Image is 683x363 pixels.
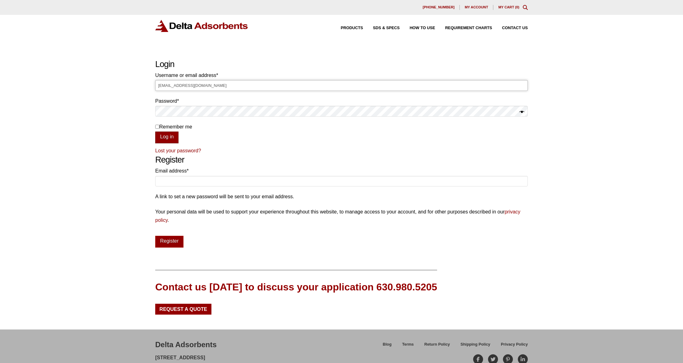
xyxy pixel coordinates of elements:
[341,26,363,30] span: Products
[155,148,201,153] a: Lost your password?
[155,132,179,143] button: Log in
[363,26,400,30] a: SDS & SPECS
[155,59,528,69] h2: Login
[155,304,211,314] a: Request a Quote
[155,192,528,201] p: A link to set a new password will be sent to your email address.
[495,341,528,352] a: Privacy Policy
[155,167,528,175] label: Email address
[155,125,159,129] input: Remember me
[498,5,519,9] a: My Cart (0)
[519,108,524,117] button: Show password
[400,26,435,30] a: How to Use
[465,6,488,9] span: My account
[160,307,207,312] span: Request a Quote
[424,343,450,347] span: Return Policy
[155,209,520,223] a: privacy policy
[383,343,391,347] span: Blog
[155,71,528,79] label: Username or email address
[331,26,363,30] a: Products
[435,26,492,30] a: Requirement Charts
[502,26,528,30] span: Contact Us
[155,280,437,294] div: Contact us [DATE] to discuss your application 630.980.5205
[523,5,528,10] div: Toggle Modal Content
[455,341,495,352] a: Shipping Policy
[155,236,183,248] button: Register
[378,341,397,352] a: Blog
[155,208,528,224] p: Your personal data will be used to support your experience throughout this website, to manage acc...
[418,5,460,10] a: [PHONE_NUMBER]
[419,341,455,352] a: Return Policy
[516,5,518,9] span: 0
[155,155,528,165] h2: Register
[397,341,419,352] a: Terms
[373,26,400,30] span: SDS & SPECS
[492,26,528,30] a: Contact Us
[423,6,455,9] span: [PHONE_NUMBER]
[460,5,493,10] a: My account
[155,339,217,350] div: Delta Adsorbents
[445,26,492,30] span: Requirement Charts
[402,343,414,347] span: Terms
[159,124,192,129] span: Remember me
[155,20,248,32] img: Delta Adsorbents
[155,97,528,105] label: Password
[409,26,435,30] span: How to Use
[501,343,528,347] span: Privacy Policy
[460,343,490,347] span: Shipping Policy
